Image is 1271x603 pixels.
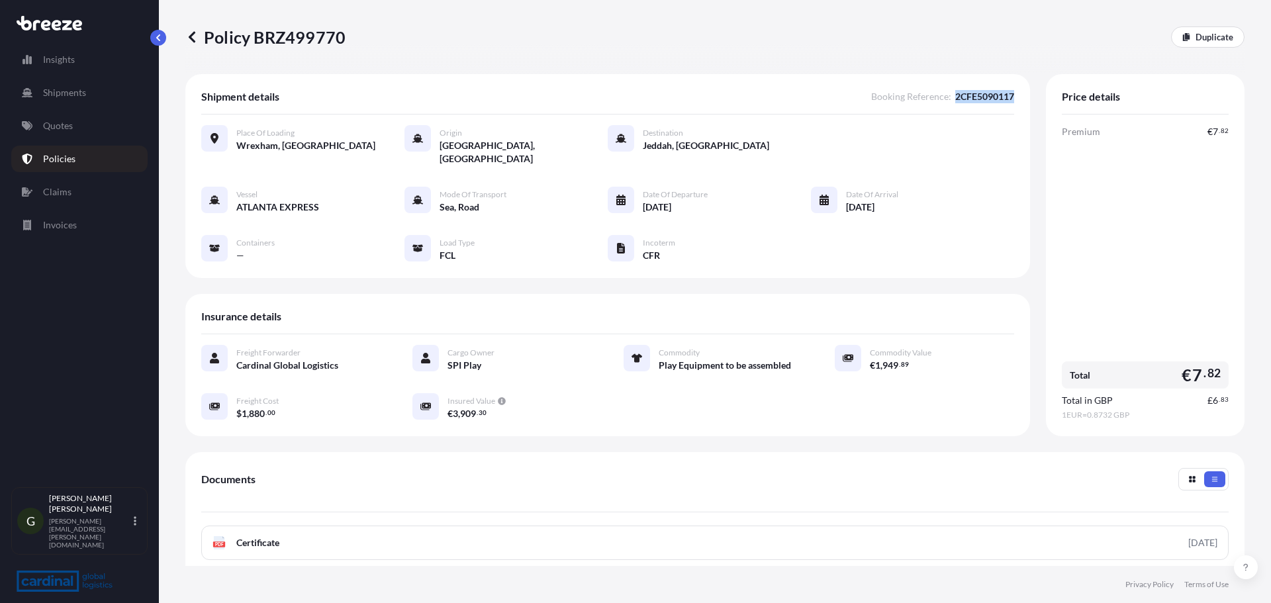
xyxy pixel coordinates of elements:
p: Claims [43,185,71,199]
p: [PERSON_NAME][EMAIL_ADDRESS][PERSON_NAME][DOMAIN_NAME] [49,517,131,549]
span: 3 [453,409,458,418]
a: Policies [11,146,148,172]
span: Freight Forwarder [236,348,301,358]
span: Commodity Value [870,348,931,358]
text: PDF [215,542,224,547]
span: Booking Reference : [871,90,951,103]
span: Destination [643,128,683,138]
span: 1 EUR = 0.8732 GBP [1062,410,1229,420]
span: 1 [875,361,880,370]
span: Origin [440,128,462,138]
span: 6 [1213,396,1218,405]
p: Invoices [43,218,77,232]
p: Duplicate [1196,30,1233,44]
span: 82 [1221,128,1229,133]
p: [PERSON_NAME] [PERSON_NAME] [49,493,131,514]
span: 00 [267,410,275,415]
span: Date of Arrival [846,189,898,200]
span: 2CFE5090117 [955,90,1014,103]
span: 89 [901,362,909,367]
span: . [1219,128,1220,133]
p: Policies [43,152,75,165]
span: 1 [242,409,247,418]
span: SPI Play [447,359,481,372]
p: Policy BRZ499770 [185,26,346,48]
span: 83 [1221,397,1229,402]
span: [DATE] [643,201,671,214]
span: CFR [643,249,660,262]
span: 82 [1207,369,1221,377]
span: Sea, Road [440,201,479,214]
span: Total in GBP [1062,394,1113,407]
span: 949 [882,361,898,370]
a: Shipments [11,79,148,106]
span: Jeddah, [GEOGRAPHIC_DATA] [643,139,769,152]
a: Quotes [11,113,148,139]
span: Cargo Owner [447,348,494,358]
span: , [247,409,249,418]
span: Wrexham, [GEOGRAPHIC_DATA] [236,139,375,152]
span: Insurance details [201,310,281,323]
span: 909 [460,409,476,418]
span: Incoterm [643,238,675,248]
p: Quotes [43,119,73,132]
span: Insured Value [447,396,495,406]
span: . [899,362,900,367]
span: Load Type [440,238,475,248]
span: Price details [1062,90,1120,103]
span: € [870,361,875,370]
p: Insights [43,53,75,66]
span: € [447,409,453,418]
span: . [1219,397,1220,402]
span: 7 [1213,127,1218,136]
span: ATLANTA EXPRESS [236,201,319,214]
img: organization-logo [17,571,113,592]
span: [DATE] [846,201,874,214]
a: Invoices [11,212,148,238]
span: € [1182,367,1192,383]
span: . [477,410,478,415]
a: Insights [11,46,148,73]
span: FCL [440,249,455,262]
span: 7 [1192,367,1202,383]
span: $ [236,409,242,418]
a: Terms of Use [1184,579,1229,590]
span: Play Equipment to be assembled [659,359,791,372]
span: Place of Loading [236,128,295,138]
span: . [1203,369,1206,377]
span: Containers [236,238,275,248]
div: [DATE] [1188,536,1217,549]
span: € [1207,127,1213,136]
span: Documents [201,473,256,486]
a: Privacy Policy [1125,579,1174,590]
a: Duplicate [1171,26,1245,48]
span: £ [1207,396,1213,405]
span: , [880,361,882,370]
span: Commodity [659,348,700,358]
p: Shipments [43,86,86,99]
span: Premium [1062,125,1100,138]
span: , [458,409,460,418]
span: Freight Cost [236,396,279,406]
span: . [265,410,267,415]
span: 880 [249,409,265,418]
span: Date of Departure [643,189,708,200]
a: PDFCertificate[DATE] [201,526,1229,560]
a: Claims [11,179,148,205]
span: Shipment details [201,90,279,103]
span: 30 [479,410,487,415]
span: Mode of Transport [440,189,506,200]
span: — [236,249,244,262]
span: Total [1070,369,1090,382]
span: Vessel [236,189,258,200]
span: Cardinal Global Logistics [236,359,338,372]
span: [GEOGRAPHIC_DATA], [GEOGRAPHIC_DATA] [440,139,608,165]
span: Certificate [236,536,279,549]
span: G [26,514,35,528]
